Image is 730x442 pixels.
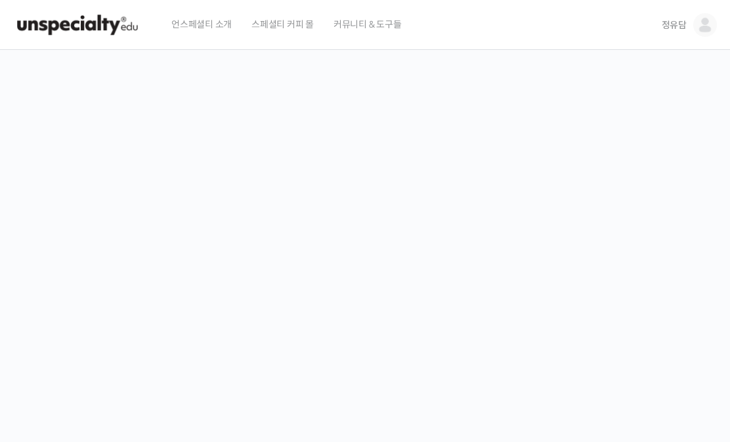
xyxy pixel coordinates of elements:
p: [PERSON_NAME]을 다하는 당신을 위해, 최고와 함께 만든 커피 클래스 [13,187,717,253]
span: 정유담 [662,19,687,31]
p: 시간과 장소에 구애받지 않고, 검증된 커리큘럼으로 [13,259,717,277]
